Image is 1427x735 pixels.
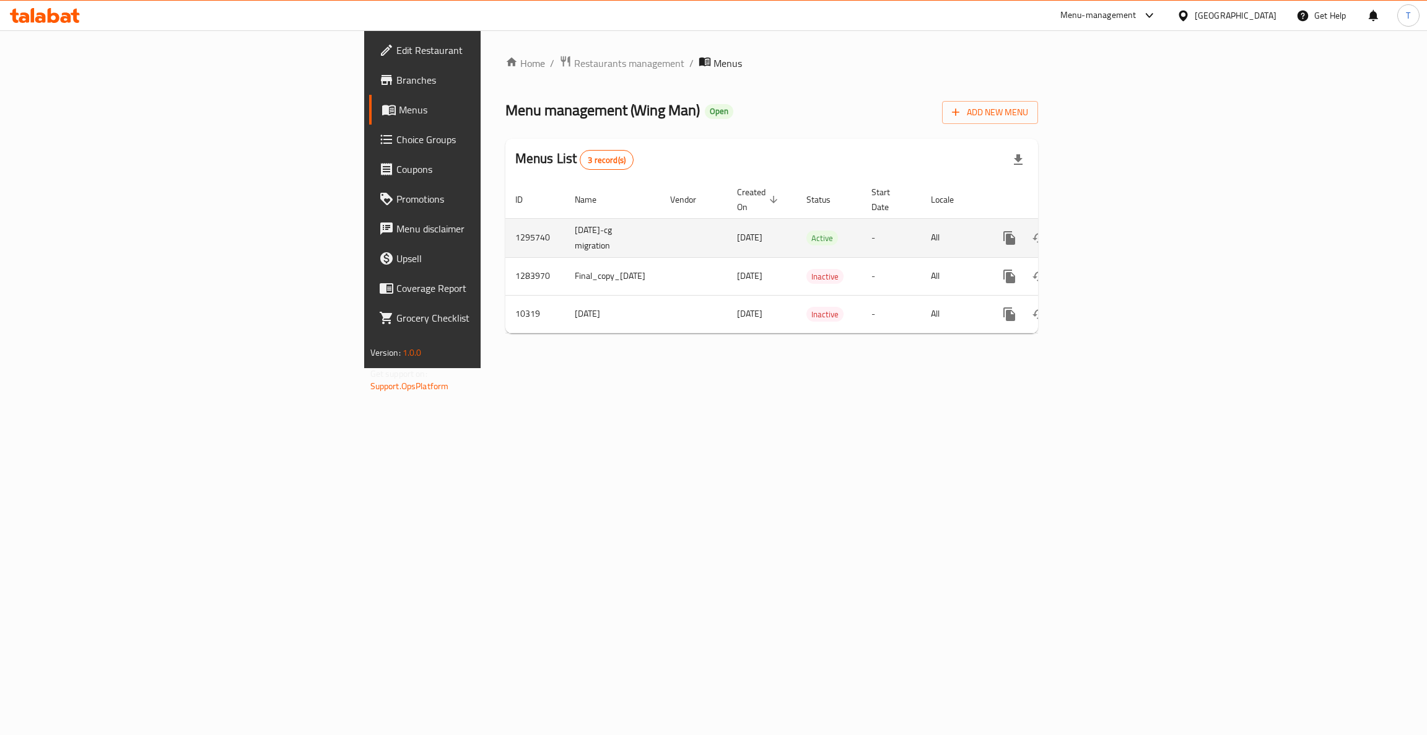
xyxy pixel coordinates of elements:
[369,273,603,303] a: Coverage Report
[370,366,427,382] span: Get support on:
[565,257,660,295] td: Final_copy_[DATE]
[565,218,660,257] td: [DATE]-cg migration
[1024,299,1054,329] button: Change Status
[713,56,742,71] span: Menus
[574,56,684,71] span: Restaurants management
[396,251,593,266] span: Upsell
[931,192,970,207] span: Locale
[369,35,603,65] a: Edit Restaurant
[942,101,1038,124] button: Add New Menu
[369,184,603,214] a: Promotions
[559,55,684,71] a: Restaurants management
[399,102,593,117] span: Menus
[705,106,733,117] span: Open
[1406,9,1410,22] span: T
[396,281,593,296] span: Coverage Report
[370,378,449,394] a: Support.OpsPlatform
[806,270,844,284] span: Inactive
[862,257,921,295] td: -
[1024,223,1054,253] button: Change Status
[396,43,593,58] span: Edit Restaurant
[995,299,1024,329] button: more
[580,150,634,170] div: Total records count
[396,191,593,206] span: Promotions
[737,185,782,214] span: Created On
[806,307,844,322] span: Inactive
[921,218,985,257] td: All
[515,149,634,170] h2: Menus List
[862,218,921,257] td: -
[396,310,593,325] span: Grocery Checklist
[370,345,401,361] span: Version:
[505,96,700,124] span: Menu management ( Wing Man )
[952,105,1028,120] span: Add New Menu
[995,262,1024,291] button: more
[737,268,762,284] span: [DATE]
[705,104,733,119] div: Open
[689,56,694,71] li: /
[565,295,660,333] td: [DATE]
[369,65,603,95] a: Branches
[921,257,985,295] td: All
[396,132,593,147] span: Choice Groups
[1003,145,1033,175] div: Export file
[396,162,593,177] span: Coupons
[369,154,603,184] a: Coupons
[670,192,712,207] span: Vendor
[369,125,603,154] a: Choice Groups
[1195,9,1276,22] div: [GEOGRAPHIC_DATA]
[806,231,838,245] div: Active
[403,345,422,361] span: 1.0.0
[737,306,762,322] span: [DATE]
[505,181,1124,333] table: enhanced table
[862,295,921,333] td: -
[575,192,613,207] span: Name
[580,154,633,166] span: 3 record(s)
[1024,262,1054,291] button: Change Status
[505,55,1039,71] nav: breadcrumb
[985,181,1124,219] th: Actions
[1060,8,1137,23] div: Menu-management
[921,295,985,333] td: All
[369,214,603,244] a: Menu disclaimer
[369,303,603,333] a: Grocery Checklist
[806,192,847,207] span: Status
[871,185,906,214] span: Start Date
[806,231,838,245] span: Active
[396,221,593,236] span: Menu disclaimer
[369,244,603,273] a: Upsell
[995,223,1024,253] button: more
[737,229,762,245] span: [DATE]
[515,192,539,207] span: ID
[396,73,593,87] span: Branches
[369,95,603,125] a: Menus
